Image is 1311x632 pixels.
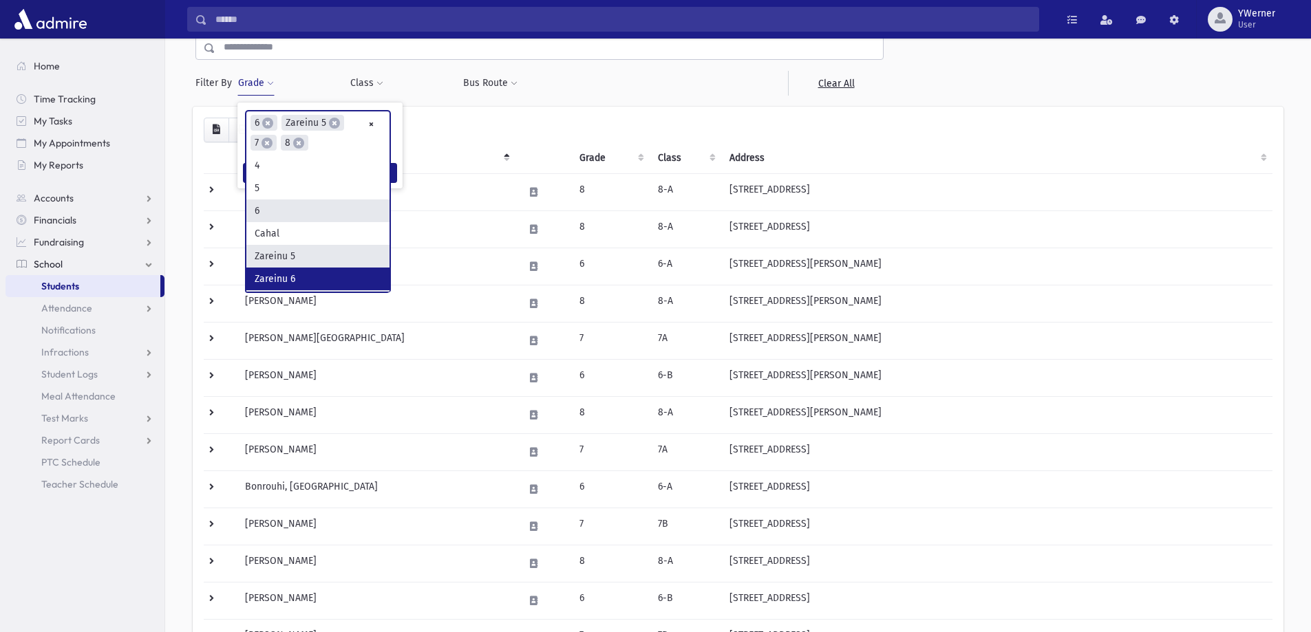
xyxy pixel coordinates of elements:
td: 8-A [650,173,721,210]
span: Home [34,60,60,72]
span: PTC Schedule [41,456,100,468]
th: Address: activate to sort column ascending [721,142,1272,174]
li: 8 [281,135,308,151]
a: Students [6,275,160,297]
a: Home [6,55,164,77]
span: Notifications [41,324,96,336]
td: [STREET_ADDRESS][PERSON_NAME] [721,396,1272,433]
a: Clear All [788,71,884,96]
span: Test Marks [41,412,88,424]
td: 8 [571,210,650,248]
td: 7 [571,508,650,545]
li: Zareinu 5 [281,115,344,131]
input: Search [207,7,1038,32]
td: [STREET_ADDRESS][PERSON_NAME] [721,248,1272,285]
li: 5 [246,177,390,199]
span: User [1238,19,1275,30]
span: My Reports [34,159,83,171]
button: CSV [204,118,229,142]
span: Attendance [41,302,92,314]
button: Grade [237,71,275,96]
td: Bonrouhi, [GEOGRAPHIC_DATA] [237,470,516,508]
td: [STREET_ADDRESS][PERSON_NAME] [721,285,1272,322]
td: [PERSON_NAME] [237,248,516,285]
td: [PERSON_NAME] [237,210,516,248]
span: Financials [34,214,76,226]
td: 8-A [650,285,721,322]
button: Filter [243,163,397,183]
td: 6-A [650,248,721,285]
th: Student: activate to sort column descending [237,142,516,174]
span: Remove all items [368,116,374,132]
td: 7A [650,322,721,359]
a: My Appointments [6,132,164,154]
span: School [34,258,63,270]
a: Report Cards [6,429,164,451]
span: Meal Attendance [41,390,116,402]
a: School [6,253,164,275]
span: × [329,118,340,129]
td: [STREET_ADDRESS] [721,173,1272,210]
a: Infractions [6,341,164,363]
td: [STREET_ADDRESS] [721,433,1272,470]
span: YWerner [1238,8,1275,19]
li: 4 [246,154,390,177]
li: Zareinu 5 [246,245,390,268]
a: Financials [6,209,164,231]
th: Grade: activate to sort column ascending [571,142,650,174]
span: × [293,138,304,149]
td: [PERSON_NAME] [237,508,516,545]
td: [STREET_ADDRESS] [721,470,1272,508]
li: 7 [246,290,390,313]
a: Notifications [6,319,164,341]
li: 6 [246,199,390,222]
td: [STREET_ADDRESS] [721,582,1272,619]
a: Attendance [6,297,164,319]
span: My Tasks [34,115,72,127]
span: Students [41,280,79,292]
a: My Tasks [6,110,164,132]
a: Time Tracking [6,88,164,110]
td: 7 [571,433,650,470]
span: × [262,118,273,129]
li: 6 [251,115,277,131]
td: [STREET_ADDRESS] [721,210,1272,248]
span: My Appointments [34,137,110,149]
li: Cahal [246,222,390,245]
td: 8-A [650,545,721,582]
button: Class [350,71,384,96]
span: Time Tracking [34,93,96,105]
a: Test Marks [6,407,164,429]
span: × [262,138,273,149]
td: 7A [650,433,721,470]
span: Infractions [41,346,89,358]
span: Student Logs [41,368,98,380]
li: Zareinu 6 [246,268,390,290]
td: 6 [571,359,650,396]
span: Teacher Schedule [41,478,118,490]
a: Accounts [6,187,164,209]
td: 8 [571,173,650,210]
td: 8 [571,545,650,582]
td: [STREET_ADDRESS] [721,508,1272,545]
span: Accounts [34,192,74,204]
td: [PERSON_NAME] [237,285,516,322]
td: [STREET_ADDRESS][PERSON_NAME] [721,322,1272,359]
td: 8 [571,285,650,322]
span: Fundraising [34,236,84,248]
td: [PERSON_NAME] [237,433,516,470]
td: [PERSON_NAME] [237,173,516,210]
td: [PERSON_NAME][GEOGRAPHIC_DATA] [237,322,516,359]
span: Report Cards [41,434,100,446]
a: Fundraising [6,231,164,253]
a: Meal Attendance [6,385,164,407]
td: 6 [571,248,650,285]
td: [PERSON_NAME] [237,396,516,433]
td: 7B [650,508,721,545]
a: My Reports [6,154,164,176]
li: 7 [251,135,277,151]
img: AdmirePro [11,6,90,33]
td: [STREET_ADDRESS] [721,545,1272,582]
td: 6 [571,470,650,508]
td: 6 [571,582,650,619]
